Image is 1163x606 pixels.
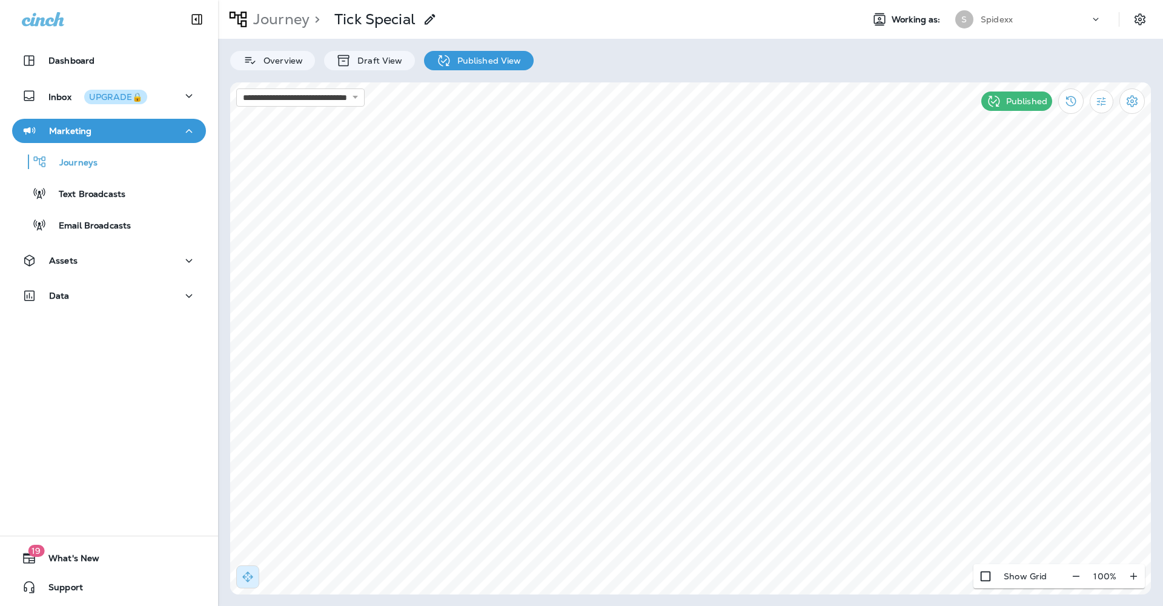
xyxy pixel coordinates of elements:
[36,553,99,568] span: What's New
[1058,88,1084,114] button: View Changelog
[12,48,206,73] button: Dashboard
[49,126,91,136] p: Marketing
[257,56,303,65] p: Overview
[48,90,147,102] p: Inbox
[180,7,214,32] button: Collapse Sidebar
[36,582,83,597] span: Support
[12,84,206,108] button: InboxUPGRADE🔒
[12,248,206,273] button: Assets
[334,10,416,28] p: Tick Special
[89,93,142,101] div: UPGRADE🔒
[981,15,1013,24] p: Spidexx
[248,10,310,28] p: Journey
[1004,571,1047,581] p: Show Grid
[47,189,125,201] p: Text Broadcasts
[49,291,70,301] p: Data
[12,546,206,570] button: 19What's New
[12,149,206,175] button: Journeys
[955,10,973,28] div: S
[47,221,131,232] p: Email Broadcasts
[48,56,94,65] p: Dashboard
[49,256,78,265] p: Assets
[12,212,206,238] button: Email Broadcasts
[12,181,206,206] button: Text Broadcasts
[47,158,98,169] p: Journeys
[351,56,402,65] p: Draft View
[28,545,44,557] span: 19
[451,56,522,65] p: Published View
[310,10,320,28] p: >
[892,15,943,25] span: Working as:
[84,90,147,104] button: UPGRADE🔒
[12,575,206,599] button: Support
[1093,571,1116,581] p: 100 %
[12,284,206,308] button: Data
[1006,96,1047,106] p: Published
[1119,88,1145,114] button: Settings
[12,119,206,143] button: Marketing
[1129,8,1151,30] button: Settings
[1090,90,1113,113] button: Filter Statistics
